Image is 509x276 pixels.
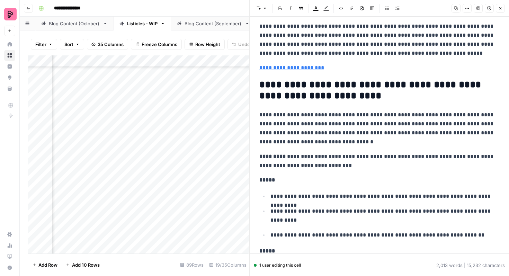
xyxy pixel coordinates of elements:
a: Settings [4,229,15,240]
a: Learning Hub [4,251,15,262]
span: 35 Columns [98,41,124,48]
span: Sort [64,41,73,48]
div: Blog Content (September) [185,20,242,27]
button: Filter [31,39,57,50]
a: Your Data [4,83,15,94]
div: 89 Rows [177,259,206,270]
span: Filter [35,41,46,48]
div: 1 user editing this cell [254,262,301,268]
button: 35 Columns [87,39,128,50]
a: Home [4,39,15,50]
button: Add 10 Rows [62,259,104,270]
button: Workspace: Preply [4,6,15,23]
img: Preply Logo [4,8,17,20]
a: Usage [4,240,15,251]
span: Row Height [195,41,220,48]
button: Help + Support [4,262,15,273]
a: Opportunities [4,72,15,83]
a: Blog Content (September) [171,17,256,30]
span: Freeze Columns [142,41,177,48]
div: Listicles - WIP [127,20,158,27]
div: 2,013 words | 15,232 characters [436,262,505,269]
button: Sort [60,39,84,50]
button: Row Height [185,39,225,50]
a: Insights [4,61,15,72]
a: Blog Content (October) [35,17,114,30]
span: Add Row [38,261,57,268]
a: Browse [4,50,15,61]
div: 19/35 Columns [206,259,249,270]
button: Freeze Columns [131,39,182,50]
button: Undo [227,39,254,50]
span: Undo [238,41,250,48]
button: Add Row [28,259,62,270]
span: Add 10 Rows [72,261,100,268]
div: Blog Content (October) [49,20,100,27]
a: Listicles - WIP [114,17,171,30]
